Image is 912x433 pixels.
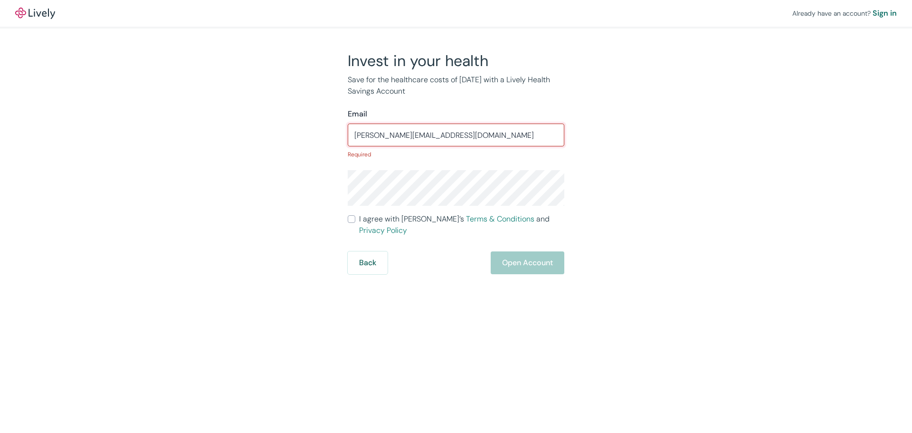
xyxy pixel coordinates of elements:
img: Lively [15,8,55,19]
a: LivelyLively [15,8,55,19]
h2: Invest in your health [348,51,564,70]
div: Already have an account? [792,8,897,19]
span: I agree with [PERSON_NAME]’s and [359,213,564,236]
a: Privacy Policy [359,225,407,235]
p: Save for the healthcare costs of [DATE] with a Lively Health Savings Account [348,74,564,97]
button: Back [348,251,388,274]
a: Terms & Conditions [466,214,534,224]
a: Sign in [873,8,897,19]
label: Email [348,108,367,120]
p: Required [348,150,564,159]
